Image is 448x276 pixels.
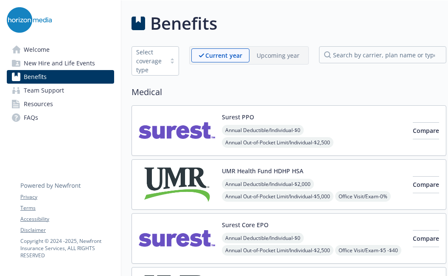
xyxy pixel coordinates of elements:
span: Annual Out-of-Pocket Limit/Individual - $5,000 [222,191,333,202]
a: Disclaimer [20,226,114,234]
span: Team Support [24,84,64,97]
img: UMR carrier logo [139,166,215,203]
span: Compare [413,180,439,189]
a: Benefits [7,70,114,84]
span: Annual Deductible/Individual - $2,000 [222,179,314,189]
a: Privacy [20,193,114,201]
button: Compare [413,176,439,193]
a: New Hire and Life Events [7,56,114,70]
span: Annual Out-of-Pocket Limit/Individual - $2,500 [222,245,333,256]
input: search by carrier, plan name or type [319,46,446,63]
h1: Benefits [150,11,217,36]
span: Office Visit/Exam - $5 -$40 [335,245,401,256]
div: Select coverage type [136,48,162,74]
button: Surest PPO [222,113,254,121]
img: Surest carrier logo [139,220,215,256]
h2: Medical [132,86,446,99]
p: Copyright © 2024 - 2025 , Newfront Insurance Services, ALL RIGHTS RESERVED [20,237,114,259]
span: Compare [413,234,439,242]
span: Welcome [24,43,50,56]
p: Current year [205,51,242,60]
span: Annual Deductible/Individual - $0 [222,233,304,243]
a: Team Support [7,84,114,97]
p: Upcoming year [257,51,300,60]
span: Benefits [24,70,47,84]
a: FAQs [7,111,114,124]
span: Office Visit/Exam - 0% [335,191,391,202]
span: Compare [413,127,439,135]
img: Surest carrier logo [139,113,215,149]
span: New Hire and Life Events [24,56,95,70]
a: Accessibility [20,215,114,223]
span: Resources [24,97,53,111]
button: Surest Core EPO [222,220,269,229]
a: Terms [20,204,114,212]
button: Compare [413,230,439,247]
span: Annual Out-of-Pocket Limit/Individual - $2,500 [222,137,333,148]
button: Compare [413,122,439,139]
span: Annual Deductible/Individual - $0 [222,125,304,135]
a: Resources [7,97,114,111]
a: Welcome [7,43,114,56]
span: FAQs [24,111,38,124]
button: UMR Health Fund HDHP HSA [222,166,303,175]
